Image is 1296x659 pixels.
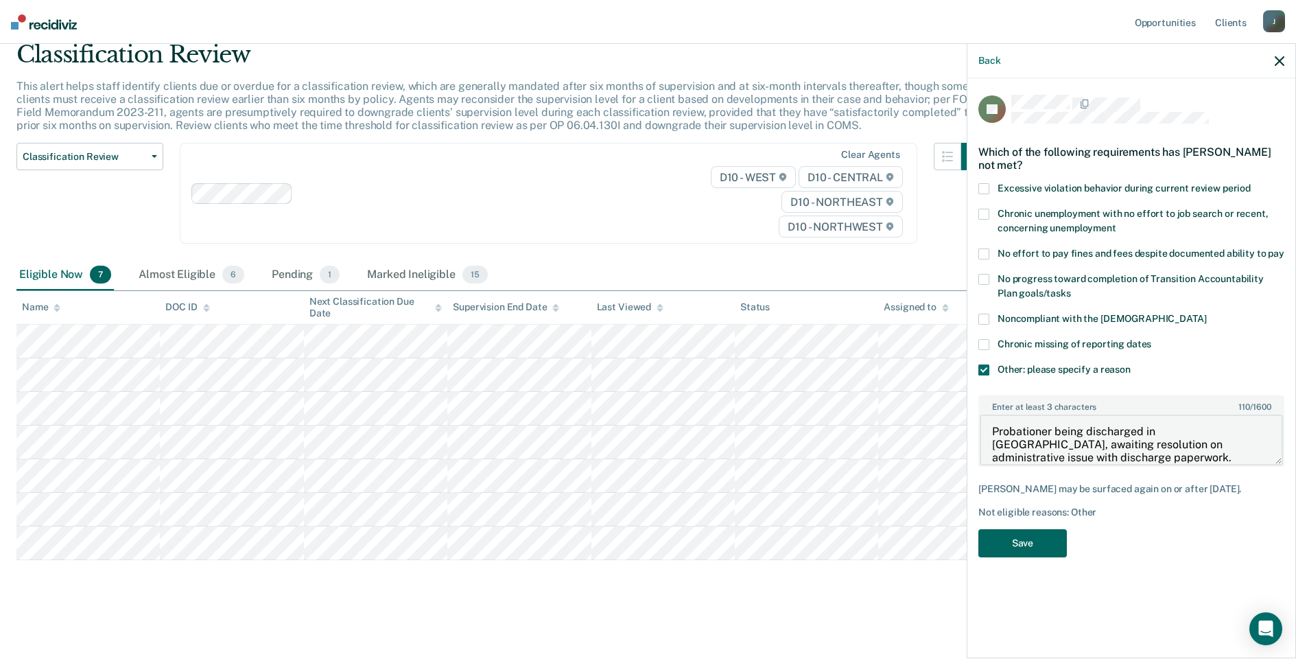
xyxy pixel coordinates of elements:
div: J [1263,10,1285,32]
span: Classification Review [23,151,146,163]
div: Not eligible reasons: Other [978,507,1284,518]
div: Assigned to [884,301,948,313]
span: Noncompliant with the [DEMOGRAPHIC_DATA] [998,313,1206,324]
span: Chronic missing of reporting dates [998,338,1151,349]
span: D10 - WEST [711,166,796,188]
button: Save [978,529,1067,557]
span: 6 [222,266,244,284]
button: Back [978,55,1000,67]
div: Almost Eligible [136,260,247,290]
div: Clear agents [841,149,899,161]
span: 15 [462,266,488,284]
div: Next Classification Due Date [309,296,442,319]
div: Classification Review [16,41,989,80]
div: Eligible Now [16,260,114,290]
span: D10 - NORTHWEST [779,216,902,238]
div: Name [22,301,60,313]
label: Enter at least 3 characters [980,397,1283,412]
div: Status [740,301,770,313]
div: Which of the following requirements has [PERSON_NAME] not met? [978,135,1284,183]
textarea: Probationer being discharged in [GEOGRAPHIC_DATA], awaiting resolution on administrative issue wi... [980,415,1283,465]
span: D10 - NORTHEAST [781,191,902,213]
div: Supervision End Date [453,301,559,313]
span: 7 [90,266,111,284]
span: Other: please specify a reason [998,364,1131,375]
p: This alert helps staff identify clients due or overdue for a classification review, which are gen... [16,80,980,132]
span: D10 - CENTRAL [799,166,903,188]
div: Pending [269,260,342,290]
div: [PERSON_NAME] may be surfaced again on or after [DATE]. [978,483,1284,495]
span: No effort to pay fines and fees despite documented ability to pay [998,248,1284,259]
span: / 1600 [1238,402,1271,412]
span: Chronic unemployment with no effort to job search or recent, concerning unemployment [998,208,1269,233]
div: Open Intercom Messenger [1249,612,1282,645]
span: Excessive violation behavior during current review period [998,183,1251,194]
span: No progress toward completion of Transition Accountability Plan goals/tasks [998,273,1264,299]
span: 1 [320,266,340,284]
div: Last Viewed [597,301,663,313]
span: 110 [1238,402,1250,412]
img: Recidiviz [11,14,77,30]
div: DOC ID [165,301,209,313]
div: Marked Ineligible [364,260,490,290]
